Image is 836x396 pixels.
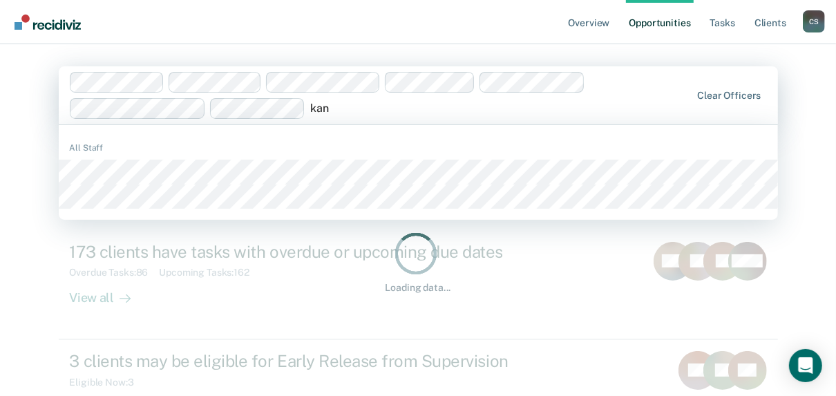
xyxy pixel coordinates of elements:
[789,349,822,382] div: Open Intercom Messenger
[803,10,825,32] div: C S
[59,142,778,154] div: All Staff
[386,282,451,294] div: Loading data...
[803,10,825,32] button: Profile dropdown button
[15,15,81,30] img: Recidiviz
[697,90,761,102] div: Clear officers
